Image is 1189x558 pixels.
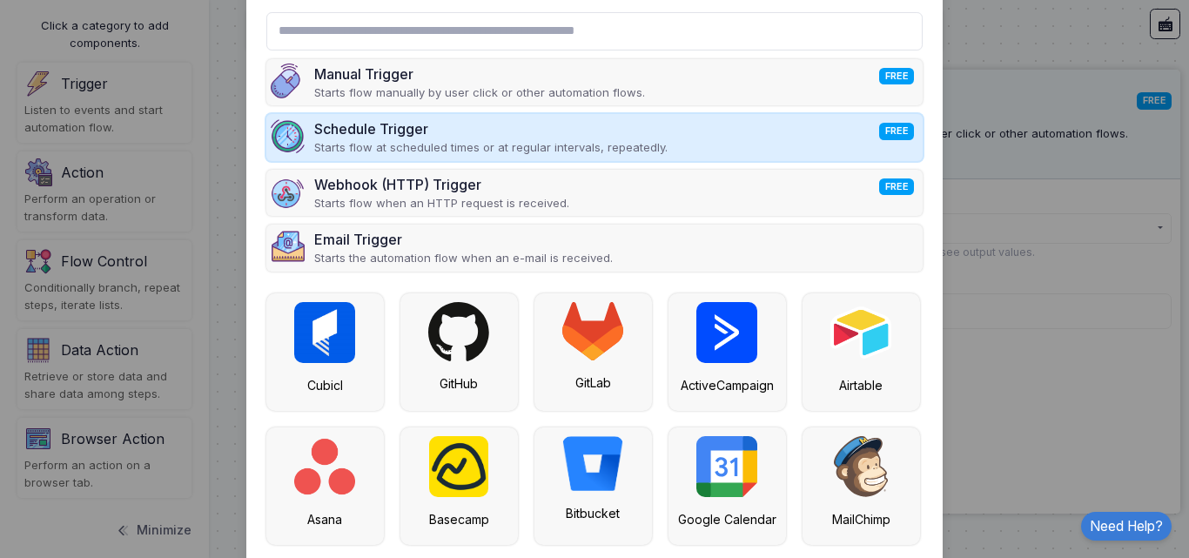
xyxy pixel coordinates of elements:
[677,510,777,528] div: Google Calendar
[677,376,777,394] div: ActiveCampaign
[409,374,509,393] div: GitHub
[314,64,645,84] div: Manual Trigger
[314,195,569,212] p: Starts flow when an HTTP request is received.
[429,436,488,497] img: basecamp.png
[879,178,914,195] span: FREE
[271,229,306,264] img: email.png
[314,118,668,139] div: Schedule Trigger
[275,510,375,528] div: Asana
[271,64,306,98] img: manual.png
[1081,512,1172,541] a: Need Help?
[696,302,757,363] img: active-campaign.png
[314,174,569,195] div: Webhook (HTTP) Trigger
[314,229,613,250] div: Email Trigger
[314,84,645,102] p: Starts flow manually by user click or other automation flows.
[428,302,489,361] img: github.svg
[879,68,914,84] span: FREE
[294,436,355,497] img: asana.png
[409,510,509,528] div: Basecamp
[314,250,613,267] p: Starts the automation flow when an e-mail is received.
[543,504,643,522] div: Bitbucket
[834,436,888,497] img: mailchimp.svg
[562,436,623,491] img: bitbucket.png
[314,139,668,157] p: Starts flow at scheduled times or at regular intervals, repeatedly.
[543,373,643,392] div: GitLab
[696,436,757,497] img: google-calendar.svg
[811,376,911,394] div: Airtable
[294,302,355,363] img: cubicl.jpg
[811,510,911,528] div: MailChimp
[879,123,914,139] span: FREE
[275,376,375,394] div: Cubicl
[271,118,306,153] img: schedule.png
[271,174,306,209] img: webhook-v2.png
[830,302,891,363] img: airtable.png
[562,302,623,360] img: gitlab.svg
